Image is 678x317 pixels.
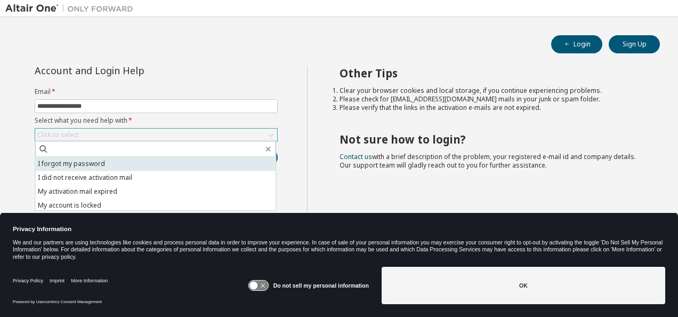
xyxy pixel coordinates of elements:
[340,132,641,146] h2: Not sure how to login?
[340,104,641,112] li: Please verify that the links in the activation e-mails are not expired.
[35,66,229,75] div: Account and Login Help
[340,95,641,104] li: Please check for [EMAIL_ADDRESS][DOMAIN_NAME] mails in your junk or spam folder.
[340,152,372,161] a: Contact us
[35,129,277,141] div: Click to select
[340,152,636,170] span: with a brief description of the problem, your registered e-mail id and company details. Our suppo...
[340,86,641,95] li: Clear your browser cookies and local storage, if you continue experiencing problems.
[340,66,641,80] h2: Other Tips
[35,116,278,125] label: Select what you need help with
[5,3,139,14] img: Altair One
[551,35,602,53] button: Login
[609,35,660,53] button: Sign Up
[35,88,278,96] label: Email
[35,157,276,171] li: I forgot my password
[37,131,79,139] div: Click to select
